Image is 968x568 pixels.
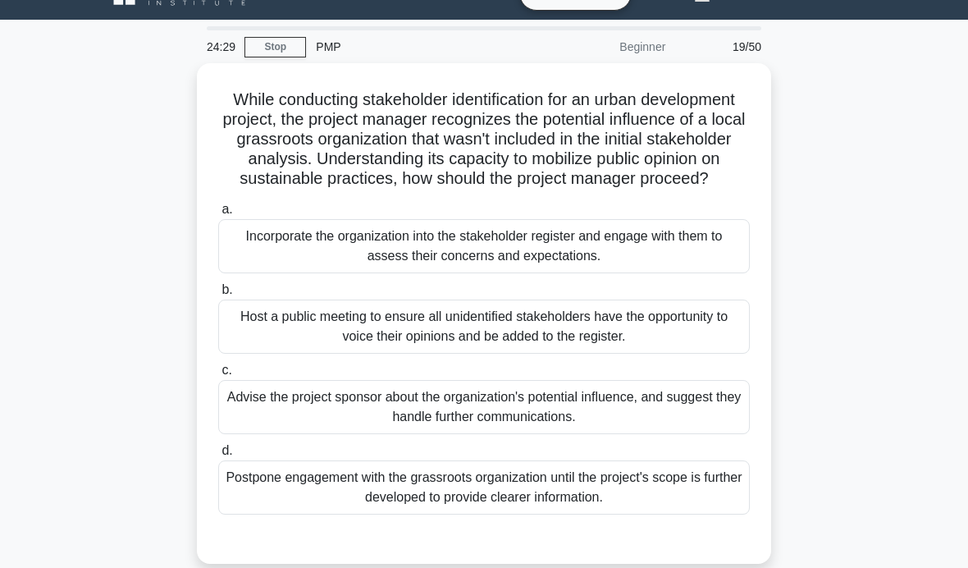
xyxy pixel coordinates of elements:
[221,282,232,296] span: b.
[218,380,750,434] div: Advise the project sponsor about the organization's potential influence, and suggest they handle ...
[218,300,750,354] div: Host a public meeting to ensure all unidentified stakeholders have the opportunity to voice their...
[217,89,751,190] h5: While conducting stakeholder identification for an urban development project, the project manager...
[306,30,532,63] div: PMP
[197,30,244,63] div: 24:29
[221,443,232,457] span: d.
[221,363,231,377] span: c.
[532,30,675,63] div: Beginner
[675,30,771,63] div: 19/50
[244,37,306,57] a: Stop
[218,219,750,273] div: Incorporate the organization into the stakeholder register and engage with them to assess their c...
[221,202,232,216] span: a.
[218,460,750,515] div: Postpone engagement with the grassroots organization until the project's scope is further develop...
